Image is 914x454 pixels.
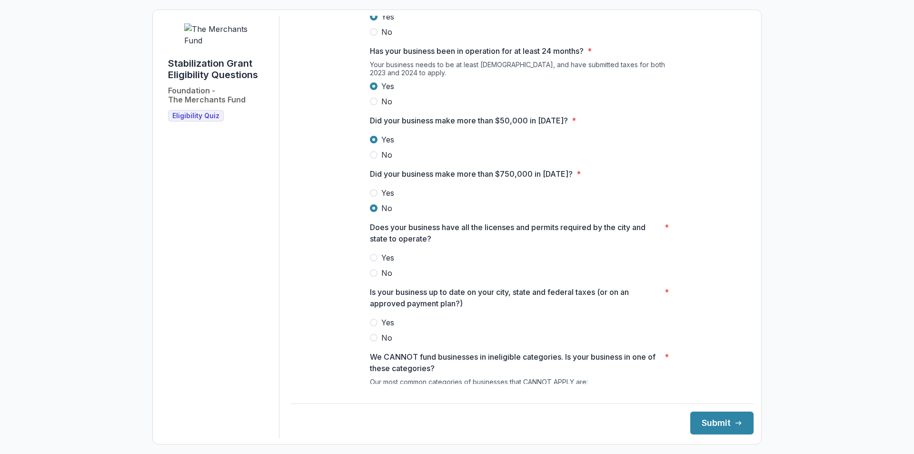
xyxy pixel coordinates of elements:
[690,412,754,434] button: Submit
[168,86,246,104] h2: Foundation - The Merchants Fund
[381,317,394,328] span: Yes
[370,222,661,244] p: Does your business have all the licenses and permits required by the city and state to operate?
[381,252,394,263] span: Yes
[381,202,392,214] span: No
[381,96,392,107] span: No
[370,351,661,374] p: We CANNOT fund businesses in ineligible categories. Is your business in one of these categories?
[381,81,394,92] span: Yes
[184,23,256,46] img: The Merchants Fund
[381,267,392,279] span: No
[370,45,584,57] p: Has your business been in operation for at least 24 months?
[168,58,271,81] h1: Stabilization Grant Eligibility Questions
[381,26,392,38] span: No
[381,332,392,343] span: No
[172,112,219,120] span: Eligibility Quiz
[370,286,661,309] p: Is your business up to date on your city, state and federal taxes (or on an approved payment plan?)
[381,134,394,145] span: Yes
[381,11,394,22] span: Yes
[381,149,392,161] span: No
[381,187,394,199] span: Yes
[370,61,675,81] div: Your business needs to be at least [DEMOGRAPHIC_DATA], and have submitted taxes for both 2023 and...
[370,168,573,180] p: Did your business make more than $750,000 in [DATE]?
[370,115,568,126] p: Did your business make more than $50,000 in [DATE]?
